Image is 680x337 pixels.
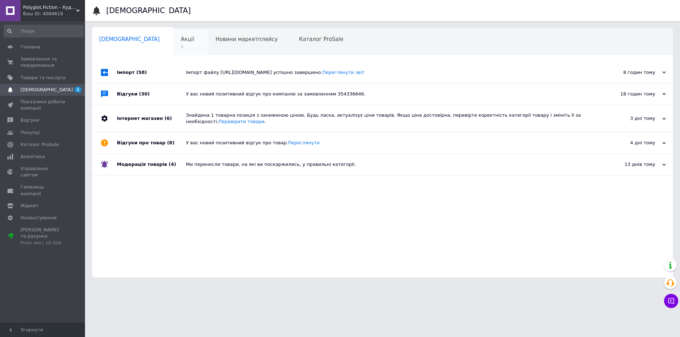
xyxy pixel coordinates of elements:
span: 1 [181,44,194,49]
div: Імпорт файлу [URL][DOMAIN_NAME] успішно завершено. [186,69,595,76]
span: Маркет [21,203,39,209]
div: Відгуки про товар [117,132,186,153]
div: У вас новий позитивний відгук про компанію за замовленням 354336646. [186,91,595,97]
input: Пошук [4,25,84,37]
div: Знайдена 1 товарна позиція з заниженою ціною. Будь ласка, актуалізує ціни товарів. Якщо ціна дост... [186,112,595,125]
span: (30) [139,91,150,97]
span: Покупці [21,129,40,136]
div: Prom мікс 10 000 [21,240,66,246]
a: Переглянути [288,140,319,145]
span: Відгуки [21,117,39,123]
span: [DEMOGRAPHIC_DATA] [99,36,160,42]
span: (58) [136,70,147,75]
span: [PERSON_NAME] та рахунки [21,227,66,246]
span: Каталог ProSale [299,36,343,42]
button: Чат з покупцем [664,294,678,308]
span: Акції [181,36,194,42]
a: Переглянути звіт [322,70,364,75]
span: Замовлення та повідомлення [21,56,66,69]
span: 1 [74,87,81,93]
div: Відгуки [117,83,186,105]
div: У вас новий позитивний відгук про товар. [186,140,595,146]
span: [DEMOGRAPHIC_DATA] [21,87,73,93]
span: Аналітика [21,153,45,160]
div: Інтернет магазин [117,105,186,132]
div: Ми перенесли товари, на які ви поскаржились, у правильні категорії. [186,161,595,168]
div: Імпорт [117,62,186,83]
div: Модерація товарів [117,154,186,175]
span: Новини маркетплейсу [215,36,278,42]
span: Показники роботи компанії [21,99,66,111]
span: Управління сайтом [21,165,66,178]
div: 4 дні тому [595,140,666,146]
div: 3 дні тому [595,115,666,122]
span: (8) [167,140,175,145]
span: Товари та послуги [21,75,66,81]
div: Ваш ID: 4084618 [23,11,85,17]
div: 18 годин тому [595,91,666,97]
div: 8 годин тому [595,69,666,76]
span: Каталог ProSale [21,141,59,148]
span: Гаманець компанії [21,184,66,197]
span: Налаштування [21,215,57,221]
div: 13 днів тому [595,161,666,168]
span: Головна [21,44,40,50]
span: (6) [164,116,172,121]
h1: [DEMOGRAPHIC_DATA] [106,6,191,15]
span: Polyglot.Fiction - Художня література без кордонів! [23,4,76,11]
span: (4) [169,162,176,167]
a: Перевірити товари [219,119,265,124]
